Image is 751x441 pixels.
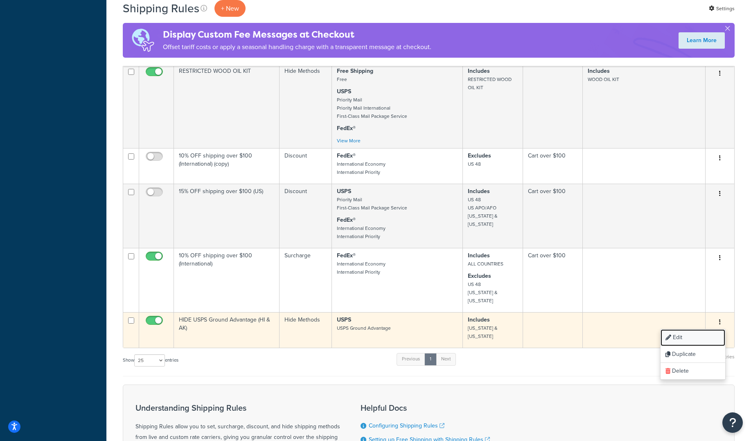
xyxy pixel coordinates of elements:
[337,87,351,96] strong: USPS
[280,312,332,348] td: Hide Methods
[174,148,280,184] td: 10% OFF shipping over $100 (International) (copy)
[523,248,583,312] td: Cart over $100
[523,184,583,248] td: Cart over $100
[337,260,386,276] small: International Economy International Priority
[163,28,431,41] h4: Display Custom Fee Messages at Checkout
[709,3,735,14] a: Settings
[337,196,407,211] small: Priority Mail First-Class Mail Package Service
[468,196,498,228] small: US 48 US APO/AFO [US_STATE] & [US_STATE]
[280,148,332,184] td: Discount
[134,354,165,367] select: Showentries
[661,363,725,380] a: Delete
[337,124,356,133] strong: FedEx®
[174,184,280,248] td: 15% OFF shipping over $100 (US)
[679,32,725,49] a: Learn More
[468,187,490,196] strong: Includes
[588,67,610,75] strong: Includes
[337,67,373,75] strong: Free Shipping
[468,251,490,260] strong: Includes
[468,324,498,340] small: [US_STATE] & [US_STATE]
[337,315,351,324] strong: USPS
[722,412,743,433] button: Open Resource Center
[337,324,391,332] small: USPS Ground Advantage
[337,216,356,224] strong: FedEx®
[468,315,490,324] strong: Includes
[523,148,583,184] td: Cart over $100
[361,403,495,412] h3: Helpful Docs
[397,353,425,365] a: Previous
[123,0,199,16] h1: Shipping Rules
[468,76,512,91] small: RESTRICTED WOOD OIL KIT
[369,421,444,430] a: Configuring Shipping Rules
[661,346,725,363] a: Duplicate
[123,354,178,367] label: Show entries
[135,403,340,412] h3: Understanding Shipping Rules
[468,272,491,280] strong: Excludes
[588,76,619,83] small: WOOD OIL KIT
[280,63,332,148] td: Hide Methods
[468,160,481,168] small: US 48
[468,281,498,304] small: US 48 [US_STATE] & [US_STATE]
[337,151,356,160] strong: FedEx®
[163,41,431,53] p: Offset tariff costs or apply a seasonal handling charge with a transparent message at checkout.
[174,63,280,148] td: RESTRICTED WOOD OIL KIT
[468,151,491,160] strong: Excludes
[436,353,456,365] a: Next
[337,76,347,83] small: Free
[280,184,332,248] td: Discount
[280,248,332,312] td: Surcharge
[468,67,490,75] strong: Includes
[337,96,407,120] small: Priority Mail Priority Mail International First-Class Mail Package Service
[337,225,386,240] small: International Economy International Priority
[337,251,356,260] strong: FedEx®
[174,312,280,348] td: HIDE USPS Ground Advantage (HI & AK)
[337,160,386,176] small: International Economy International Priority
[661,329,725,346] a: Edit
[337,137,361,144] a: View More
[123,23,163,58] img: duties-banner-06bc72dcb5fe05cb3f9472aba00be2ae8eb53ab6f0d8bb03d382ba314ac3c341.png
[468,260,503,268] small: ALL COUNTRIES
[424,353,437,365] a: 1
[337,187,351,196] strong: USPS
[174,248,280,312] td: 10% OFF shipping over $100 (International)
